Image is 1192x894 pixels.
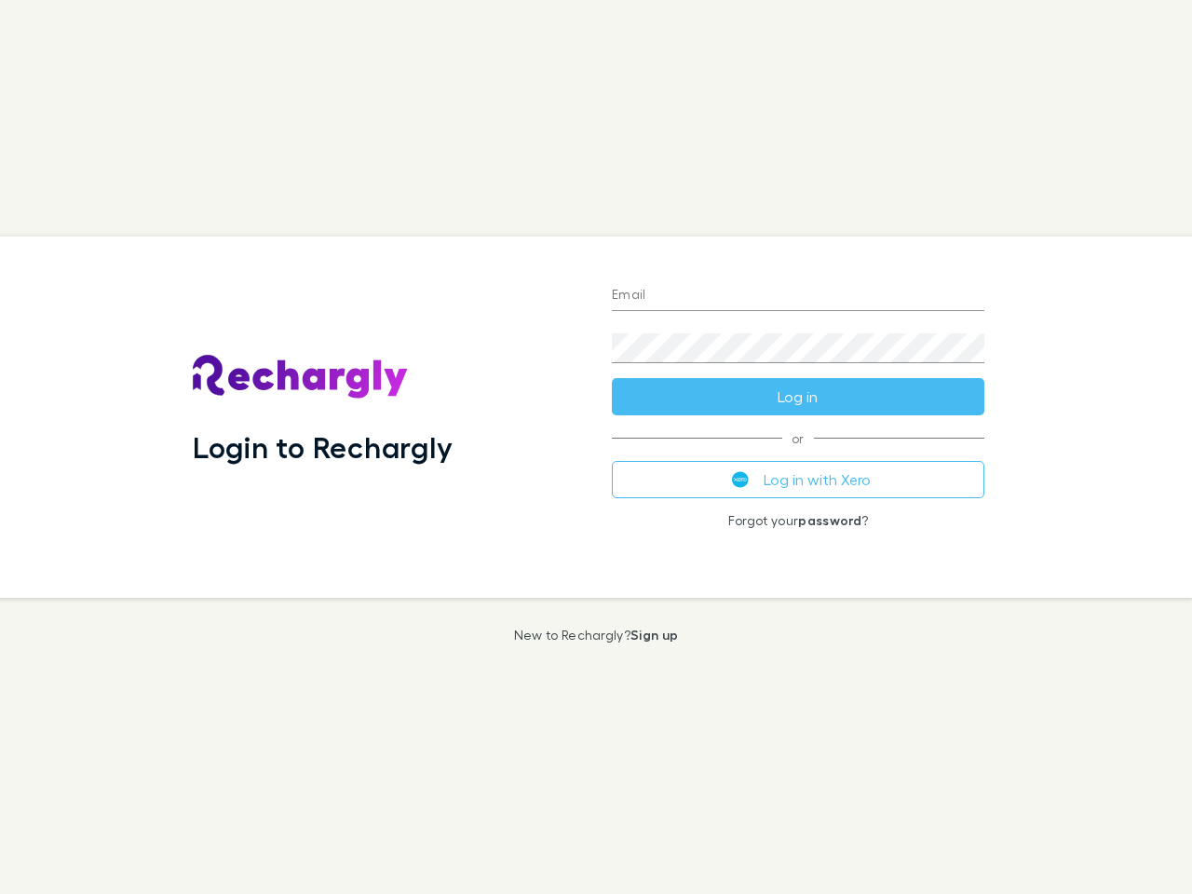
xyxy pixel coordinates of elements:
span: or [612,438,984,439]
img: Xero's logo [732,471,749,488]
a: password [798,512,861,528]
p: New to Rechargly? [514,628,679,643]
button: Log in with Xero [612,461,984,498]
button: Log in [612,378,984,415]
p: Forgot your ? [612,513,984,528]
h1: Login to Rechargly [193,429,453,465]
a: Sign up [630,627,678,643]
img: Rechargly's Logo [193,355,409,400]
